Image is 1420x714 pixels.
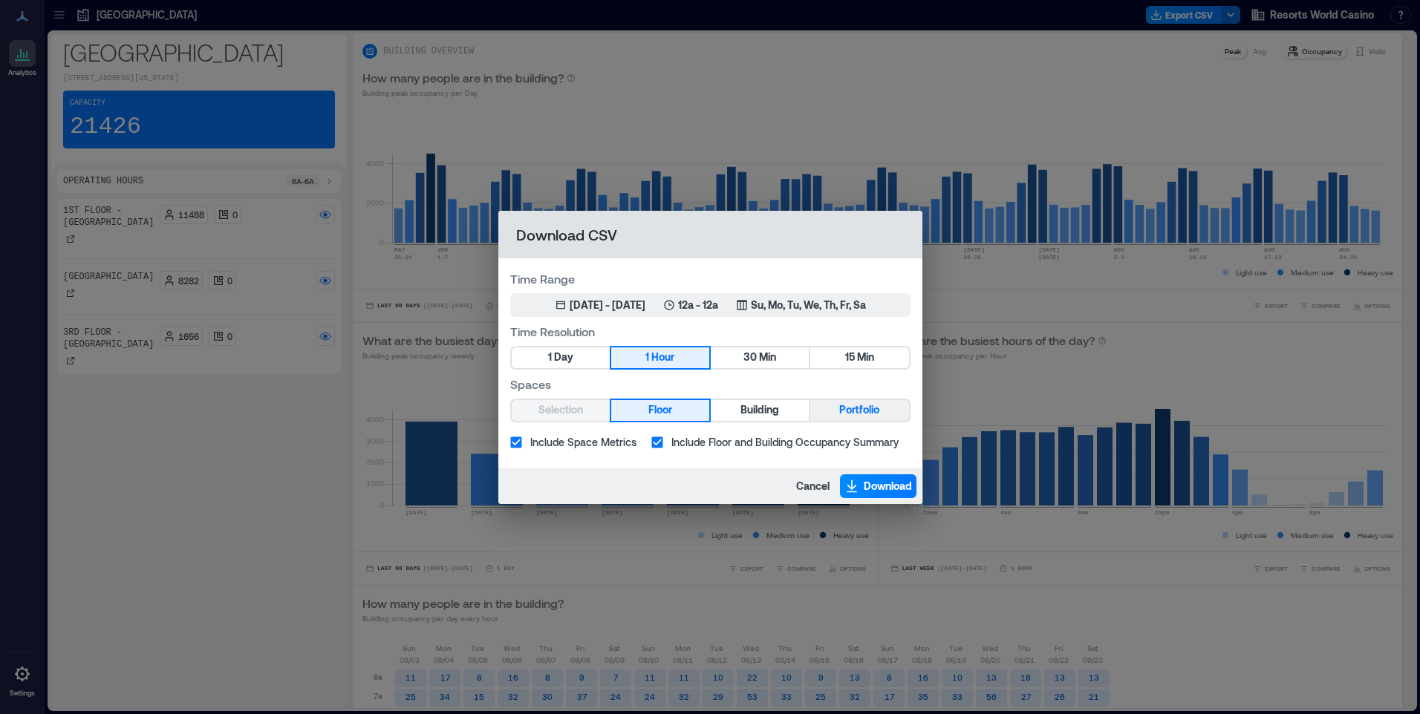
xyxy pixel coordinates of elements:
button: 1 Hour [611,347,709,368]
label: Spaces [510,376,911,393]
span: 30 [743,348,757,367]
span: Cancel [796,479,830,494]
span: Day [554,348,573,367]
span: Floor [648,401,672,419]
button: [DATE] - [DATE]12a - 12aSu, Mo, Tu, We, Th, Fr, Sa [510,293,911,317]
label: Time Range [510,270,911,287]
span: 1 [645,348,649,367]
span: Portfolio [839,401,879,419]
button: Floor [611,400,709,421]
span: Hour [651,348,674,367]
div: [DATE] - [DATE] [570,298,645,312]
span: Min [759,348,776,367]
span: 15 [845,348,855,367]
button: 15 Min [810,347,908,368]
span: 1 [548,348,552,367]
span: Download [864,479,912,494]
span: Min [857,348,874,367]
button: 30 Min [711,347,809,368]
h2: Download CSV [498,211,922,258]
span: Include Space Metrics [530,434,636,450]
label: Time Resolution [510,323,911,340]
button: 1 Day [512,347,610,368]
button: Download [840,474,916,498]
button: Cancel [792,474,834,498]
button: Portfolio [810,400,908,421]
span: Building [740,401,779,419]
p: 12a - 12a [678,298,718,312]
span: Include Floor and Building Occupancy Summary [671,434,899,450]
p: Su, Mo, Tu, We, Th, Fr, Sa [751,298,866,312]
button: Building [711,400,809,421]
